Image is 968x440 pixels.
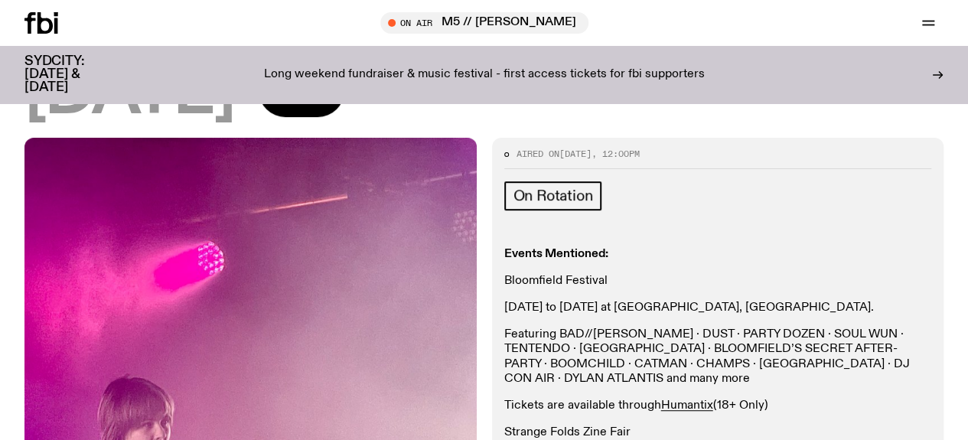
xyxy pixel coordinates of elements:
strong: Events Mentioned: [504,248,608,260]
h3: SYDCITY: [DATE] & [DATE] [24,55,122,94]
span: [DATE] [24,64,234,125]
a: On Rotation [504,181,602,210]
p: [DATE] to [DATE] at [GEOGRAPHIC_DATA], [GEOGRAPHIC_DATA]. [504,301,932,315]
span: On Rotation [513,187,593,204]
button: On AirM5 // [PERSON_NAME] [380,12,588,34]
span: Aired on [517,148,559,160]
a: Humantix [661,399,713,412]
span: , 12:00pm [592,148,640,160]
p: Featuring BAD//[PERSON_NAME] · DUST · PARTY DOZEN · SOUL WUN · TENTENDO · [GEOGRAPHIC_DATA] · BLO... [504,328,932,386]
p: Bloomfield Festival [504,274,932,288]
p: Tickets are available through (18+ Only) [504,399,932,413]
p: Strange Folds Zine Fair [504,425,932,440]
span: [DATE] [559,148,592,160]
p: Long weekend fundraiser & music festival - first access tickets for fbi supporters [264,68,705,82]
